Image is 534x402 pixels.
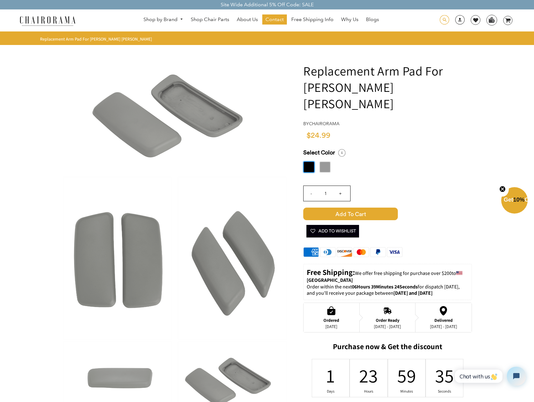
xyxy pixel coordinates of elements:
strong: [GEOGRAPHIC_DATA] [307,277,353,283]
input: + [333,186,348,201]
a: Blogs [363,14,382,25]
strong: [DATE] and [DATE] [393,290,432,296]
div: 59 [403,363,411,388]
div: 35 [440,363,449,388]
a: Free Shipping Info [288,14,337,25]
a: Contact [262,14,287,25]
div: 1 [327,363,335,388]
a: chairorama [309,121,340,126]
span: Free Shipping Info [291,16,334,23]
div: Minutes [403,389,411,394]
span: 06Hours 39Minutes 24Seconds [352,283,418,290]
span: We offer free shipping for purchase over $200 [355,270,452,276]
div: 23 [365,363,373,388]
input: - [304,186,319,201]
nav: breadcrumbs [40,36,154,42]
span: Blogs [366,16,379,23]
img: Replacement Arm Pad For Haworth Zody - chairorama [80,47,270,173]
div: [DATE] - [DATE] [430,324,457,329]
span: $24.99 [306,132,330,139]
img: Replacement Arm Pad For Haworth Zody - chairorama [178,177,286,339]
span: About Us [237,16,258,23]
a: About Us [234,14,261,25]
i: Select a Size [338,149,345,156]
span: Add To Wishlist [310,225,356,237]
button: Close teaser [496,182,509,197]
iframe: Tidio Chat [448,361,531,391]
img: WhatsApp_Image_2024-07-12_at_16.23.01.webp [487,15,496,25]
div: Hours [365,389,373,394]
img: chairorama [16,15,79,26]
span: 10% [513,197,525,203]
h1: Replacement Arm Pad For [PERSON_NAME] [PERSON_NAME] [303,63,472,112]
strong: Free Shipping: [307,267,355,277]
a: Why Us [338,14,362,25]
a: Replacement Arm Pad For Haworth Zody - chairorama [80,106,270,113]
nav: DesktopNavigation [106,14,417,26]
span: Contact [265,16,284,23]
span: Why Us [341,16,358,23]
h2: Purchase now & Get the discount [303,342,472,354]
div: Ordered [323,318,339,323]
img: Replacement Arm Pad For Haworth Zody - chairorama [63,177,171,339]
p: Order within the next for dispatch [DATE], and you'll receive your package between [307,284,468,297]
div: [DATE] [323,324,339,329]
div: Seconds [440,389,449,394]
div: Order Ready [374,318,401,323]
span: Replacement Arm Pad For [PERSON_NAME] [PERSON_NAME] [40,36,152,42]
a: Shop Chair Parts [188,14,232,25]
div: [DATE] - [DATE] [374,324,401,329]
span: Get Off [504,197,533,203]
span: Shop Chair Parts [191,16,229,23]
div: Get10%OffClose teaser [501,188,528,214]
p: to [307,267,468,284]
div: Days [327,389,335,394]
h4: by [303,121,472,126]
button: Add To Wishlist [306,225,359,237]
button: Add to Cart [303,208,472,220]
div: Delivered [430,318,457,323]
a: Shop by Brand [140,15,186,25]
span: Select Color [303,149,335,156]
span: Add to Cart [303,208,398,220]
